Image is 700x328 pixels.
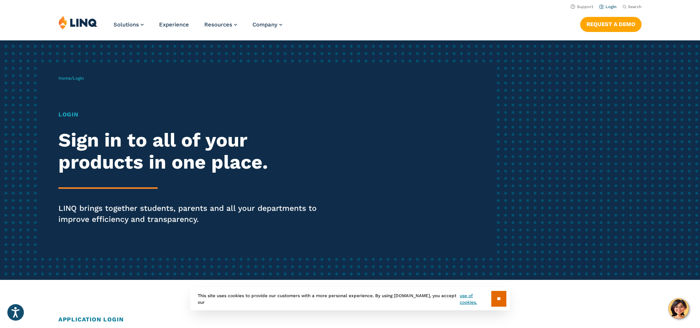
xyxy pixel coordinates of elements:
span: / [58,76,84,81]
span: Company [252,21,277,28]
div: This site uses cookies to provide our customers with a more personal experience. By using [DOMAIN... [190,287,510,310]
button: Open Search Bar [622,4,642,10]
span: Search [628,4,642,9]
h2: Sign in to all of your products in one place. [58,129,328,173]
span: Resources [204,21,232,28]
a: Resources [204,21,237,28]
span: Solutions [114,21,139,28]
a: Support [571,4,593,9]
a: Login [599,4,617,9]
a: Home [58,76,71,81]
a: Experience [159,21,189,28]
h1: Login [58,110,328,119]
a: Company [252,21,282,28]
a: Solutions [114,21,144,28]
button: Hello, have a question? Let’s chat. [668,298,689,319]
nav: Button Navigation [580,15,642,32]
span: Login [73,76,84,81]
a: Request a Demo [580,17,642,32]
img: LINQ | K‑12 Software [58,15,97,29]
nav: Primary Navigation [114,15,282,40]
p: LINQ brings together students, parents and all your departments to improve efficiency and transpa... [58,203,328,225]
a: use of cookies. [460,292,491,306]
